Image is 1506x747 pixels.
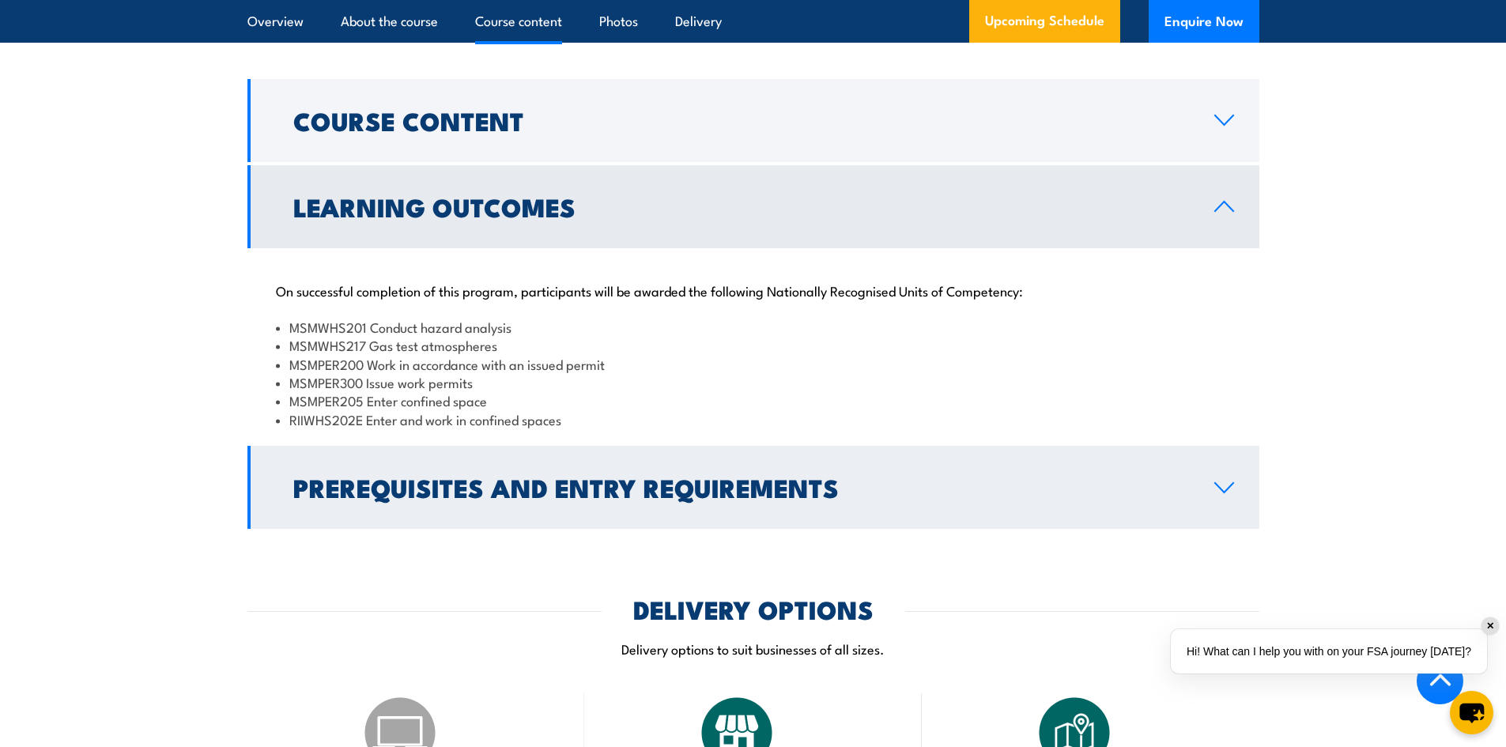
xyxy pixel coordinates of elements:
p: Delivery options to suit businesses of all sizes. [247,639,1259,658]
li: RIIWHS202E Enter and work in confined spaces [276,410,1231,428]
p: On successful completion of this program, participants will be awarded the following Nationally R... [276,282,1231,298]
h2: DELIVERY OPTIONS [633,598,874,620]
h2: Course Content [293,109,1189,131]
button: chat-button [1450,691,1493,734]
div: ✕ [1481,617,1499,635]
a: Course Content [247,79,1259,162]
h2: Prerequisites and Entry Requirements [293,476,1189,498]
li: MSMWHS201 Conduct hazard analysis [276,318,1231,336]
li: MSMPER200 Work in accordance with an issued permit [276,355,1231,373]
li: MSMPER205 Enter confined space [276,391,1231,409]
h2: Learning Outcomes [293,195,1189,217]
li: MSMWHS217 Gas test atmospheres [276,336,1231,354]
div: Hi! What can I help you with on your FSA journey [DATE]? [1171,629,1487,673]
li: MSMPER300 Issue work permits [276,373,1231,391]
a: Prerequisites and Entry Requirements [247,446,1259,529]
a: Learning Outcomes [247,165,1259,248]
